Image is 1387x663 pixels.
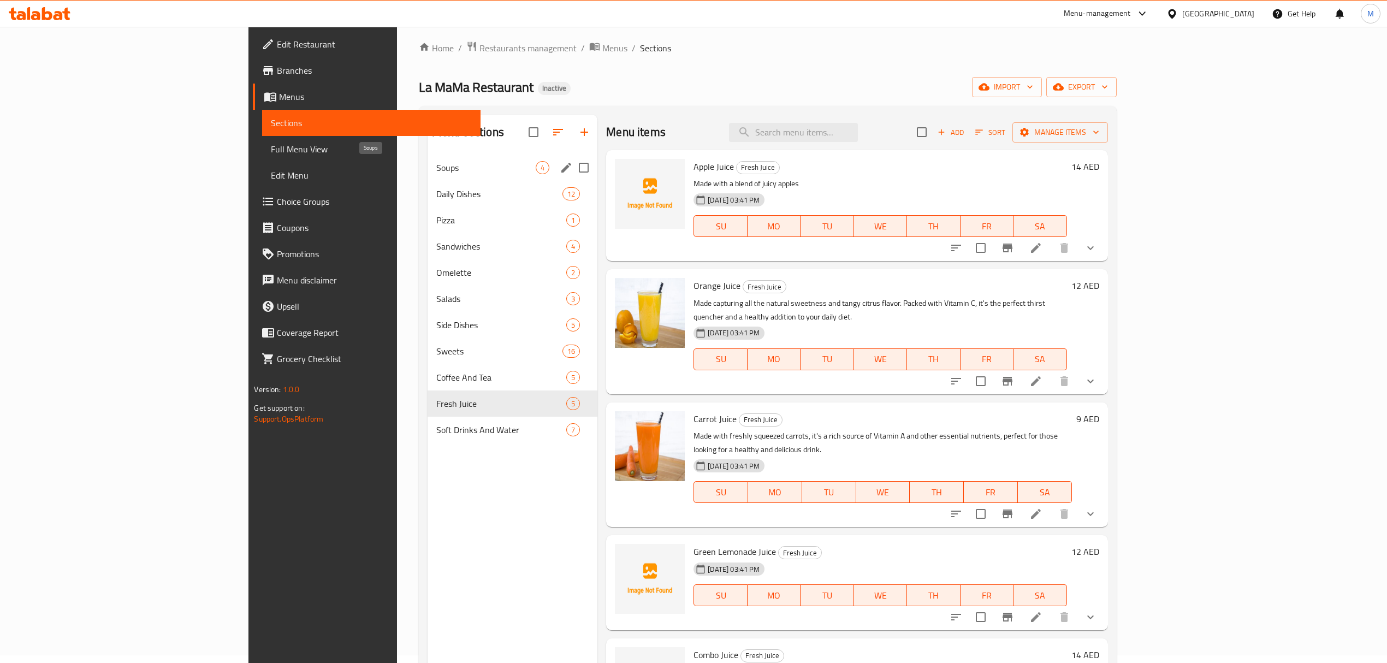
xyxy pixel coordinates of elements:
[936,126,965,139] span: Add
[801,348,853,370] button: TU
[566,423,580,436] div: items
[801,584,853,606] button: TU
[961,348,1013,370] button: FR
[436,187,562,200] span: Daily Dishes
[566,397,580,410] div: items
[279,90,471,103] span: Menus
[1018,351,1062,367] span: SA
[854,348,907,370] button: WE
[1012,122,1108,143] button: Manage items
[1051,604,1077,630] button: delete
[558,159,574,176] button: edit
[428,390,597,417] div: Fresh Juice5
[805,588,849,603] span: TU
[545,119,571,145] span: Sort sections
[436,161,536,174] span: Soups
[1022,484,1068,500] span: SA
[640,42,671,55] span: Sections
[277,195,471,208] span: Choice Groups
[428,417,597,443] div: Soft Drinks And Water7
[428,150,597,447] nav: Menu sections
[698,218,743,234] span: SU
[1029,507,1042,520] a: Edit menu item
[253,241,480,267] a: Promotions
[277,38,471,51] span: Edit Restaurant
[262,136,480,162] a: Full Menu View
[428,364,597,390] div: Coffee And Tea5
[436,292,566,305] span: Salads
[907,215,960,237] button: TH
[566,292,580,305] div: items
[1013,584,1066,606] button: SA
[805,351,849,367] span: TU
[277,247,471,261] span: Promotions
[566,214,580,227] div: items
[969,236,992,259] span: Select to update
[1071,278,1099,293] h6: 12 AED
[911,218,956,234] span: TH
[253,31,480,57] a: Edit Restaurant
[1029,611,1042,624] a: Edit menu item
[911,351,956,367] span: TH
[563,189,579,199] span: 12
[739,413,782,426] span: Fresh Juice
[748,215,801,237] button: MO
[698,588,743,603] span: SU
[911,588,956,603] span: TH
[807,484,852,500] span: TU
[566,266,580,279] div: items
[1084,375,1097,388] svg: Show Choices
[436,318,566,331] span: Side Dishes
[694,215,747,237] button: SU
[271,143,471,156] span: Full Menu View
[277,300,471,313] span: Upsell
[698,351,743,367] span: SU
[748,481,802,503] button: MO
[861,484,906,500] span: WE
[589,41,627,55] a: Menus
[972,77,1042,97] button: import
[1084,507,1097,520] svg: Show Choices
[566,318,580,331] div: items
[933,124,968,141] button: Add
[479,42,577,55] span: Restaurants management
[436,397,566,410] span: Fresh Juice
[1051,235,1077,261] button: delete
[907,584,960,606] button: TH
[254,401,304,415] span: Get support on:
[752,218,796,234] span: MO
[694,584,747,606] button: SU
[1077,501,1104,527] button: show more
[964,481,1018,503] button: FR
[694,177,1066,191] p: Made with a blend of juicy apples
[567,425,579,435] span: 7
[968,124,1012,141] span: Sort items
[253,346,480,372] a: Grocery Checklist
[779,547,821,559] span: Fresh Juice
[1013,215,1066,237] button: SA
[428,233,597,259] div: Sandwiches4
[632,42,636,55] li: /
[436,266,566,279] span: Omelette
[538,82,571,95] div: Inactive
[428,181,597,207] div: Daily Dishes12
[566,371,580,384] div: items
[801,215,853,237] button: TU
[748,584,801,606] button: MO
[428,338,597,364] div: Sweets16
[253,84,480,110] a: Menus
[740,649,784,662] div: Fresh Juice
[571,119,597,145] button: Add section
[910,481,964,503] button: TH
[1077,235,1104,261] button: show more
[914,484,959,500] span: TH
[856,481,910,503] button: WE
[253,293,480,319] a: Upsell
[436,345,562,358] div: Sweets
[602,42,627,55] span: Menus
[567,372,579,383] span: 5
